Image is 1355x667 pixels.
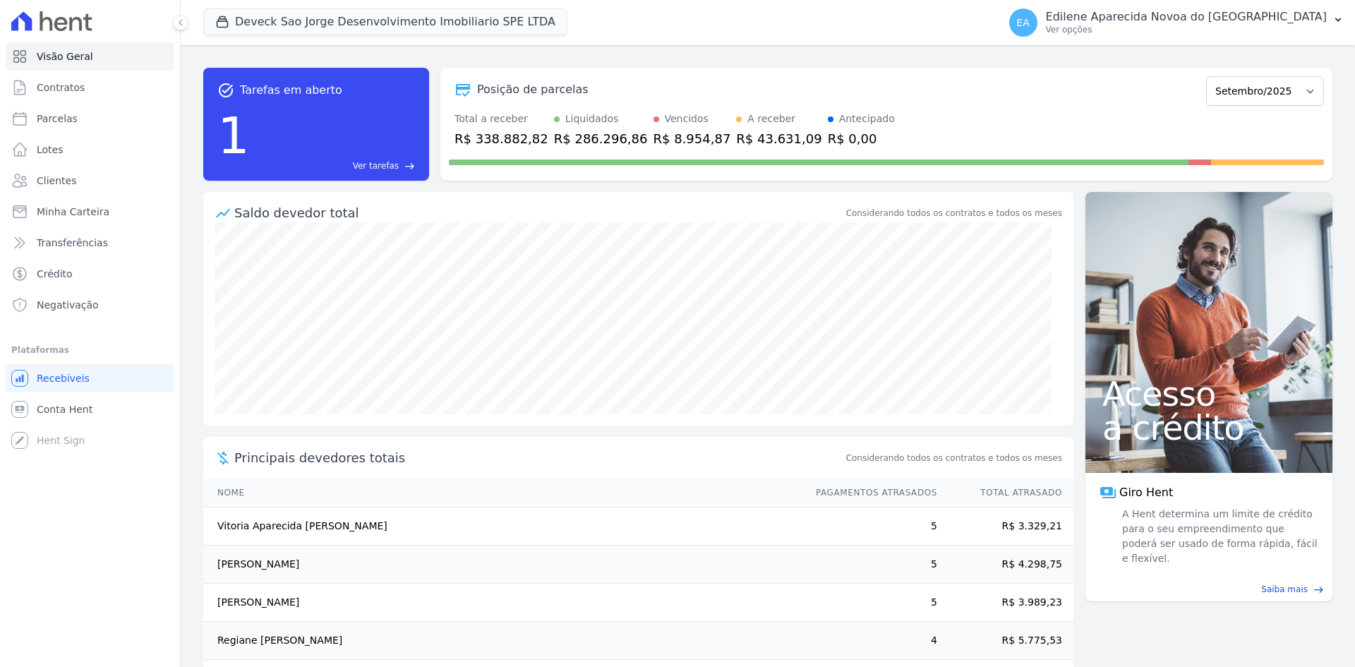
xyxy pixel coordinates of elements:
[1016,18,1029,28] span: EA
[217,82,234,99] span: task_alt
[37,49,93,64] span: Visão Geral
[203,8,567,35] button: Deveck Sao Jorge Desenvolvimento Imobiliario SPE LTDA
[6,291,174,319] a: Negativação
[203,622,802,660] td: Regiane [PERSON_NAME]
[6,229,174,257] a: Transferências
[37,80,85,95] span: Contratos
[938,479,1073,507] th: Total Atrasado
[217,99,250,172] div: 1
[802,479,938,507] th: Pagamentos Atrasados
[37,267,73,281] span: Crédito
[6,395,174,423] a: Conta Hent
[747,112,795,126] div: A receber
[37,143,64,157] span: Lotes
[37,402,92,416] span: Conta Hent
[203,546,802,584] td: [PERSON_NAME]
[6,364,174,392] a: Recebíveis
[203,584,802,622] td: [PERSON_NAME]
[6,104,174,133] a: Parcelas
[203,507,802,546] td: Vitoria Aparecida [PERSON_NAME]
[554,129,648,148] div: R$ 286.296,86
[828,129,895,148] div: R$ 0,00
[404,161,415,172] span: east
[1119,507,1318,566] span: A Hent determina um limite de crédito para o seu empreendimento que poderá ser usado de forma ráp...
[203,479,802,507] th: Nome
[37,236,108,250] span: Transferências
[736,129,821,148] div: R$ 43.631,09
[477,81,589,98] div: Posição de parcelas
[37,371,90,385] span: Recebíveis
[6,167,174,195] a: Clientes
[1261,583,1308,596] span: Saiba mais
[353,160,399,172] span: Ver tarefas
[802,584,938,622] td: 5
[938,546,1073,584] td: R$ 4.298,75
[454,112,548,126] div: Total a receber
[998,3,1355,42] button: EA Edilene Aparecida Novoa do [GEOGRAPHIC_DATA] Ver opções
[1102,411,1315,445] span: a crédito
[802,507,938,546] td: 5
[846,207,1062,220] div: Considerando todos os contratos e todos os meses
[665,112,709,126] div: Vencidos
[938,584,1073,622] td: R$ 3.989,23
[6,136,174,164] a: Lotes
[1046,10,1327,24] p: Edilene Aparecida Novoa do [GEOGRAPHIC_DATA]
[234,203,843,222] div: Saldo devedor total
[802,622,938,660] td: 4
[802,546,938,584] td: 5
[654,129,731,148] div: R$ 8.954,87
[846,452,1062,464] span: Considerando todos os contratos e todos os meses
[6,260,174,288] a: Crédito
[454,129,548,148] div: R$ 338.882,82
[565,112,619,126] div: Liquidados
[938,507,1073,546] td: R$ 3.329,21
[6,198,174,226] a: Minha Carteira
[839,112,895,126] div: Antecipado
[255,160,415,172] a: Ver tarefas east
[6,73,174,102] a: Contratos
[37,205,109,219] span: Minha Carteira
[11,342,169,359] div: Plataformas
[240,82,342,99] span: Tarefas em aberto
[234,448,843,467] span: Principais devedores totais
[1094,583,1324,596] a: Saiba mais east
[37,112,78,126] span: Parcelas
[6,42,174,71] a: Visão Geral
[37,174,76,188] span: Clientes
[37,298,99,312] span: Negativação
[938,622,1073,660] td: R$ 5.775,53
[1313,584,1324,595] span: east
[1102,377,1315,411] span: Acesso
[1046,24,1327,35] p: Ver opções
[1119,484,1173,501] span: Giro Hent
